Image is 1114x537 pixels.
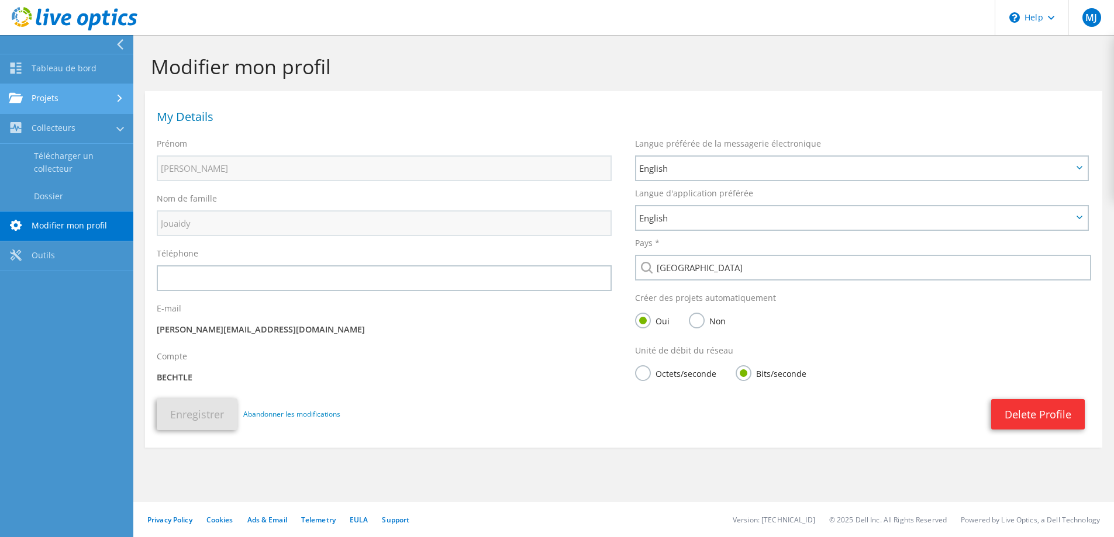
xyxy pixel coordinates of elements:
[350,515,368,525] a: EULA
[635,345,733,356] label: Unité de débit du réseau
[736,365,806,380] label: Bits/seconde
[635,313,670,327] label: Oui
[157,248,198,259] label: Téléphone
[639,211,1072,225] span: English
[157,371,612,384] p: BECHTLE
[147,515,192,525] a: Privacy Policy
[157,111,1085,123] h1: My Details
[1082,8,1101,27] span: MJ
[157,303,181,314] label: E-mail
[1009,12,1020,23] svg: \n
[151,54,1091,79] h1: Modifier mon profil
[157,399,237,430] button: Enregistrer
[635,237,660,249] label: Pays *
[247,515,287,525] a: Ads & Email
[635,188,753,199] label: Langue d'application préférée
[689,313,726,327] label: Non
[243,408,340,421] a: Abandonner les modifications
[639,161,1072,175] span: English
[157,323,612,336] p: [PERSON_NAME][EMAIL_ADDRESS][DOMAIN_NAME]
[733,515,815,525] li: Version: [TECHNICAL_ID]
[157,193,217,205] label: Nom de famille
[382,515,409,525] a: Support
[157,351,187,362] label: Compte
[301,515,336,525] a: Telemetry
[961,515,1100,525] li: Powered by Live Optics, a Dell Technology
[635,138,821,150] label: Langue préférée de la messagerie électronique
[991,399,1085,429] a: Delete Profile
[635,292,776,304] label: Créer des projets automatiquement
[635,365,716,380] label: Octets/seconde
[829,515,947,525] li: © 2025 Dell Inc. All Rights Reserved
[157,138,187,150] label: Prénom
[206,515,233,525] a: Cookies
